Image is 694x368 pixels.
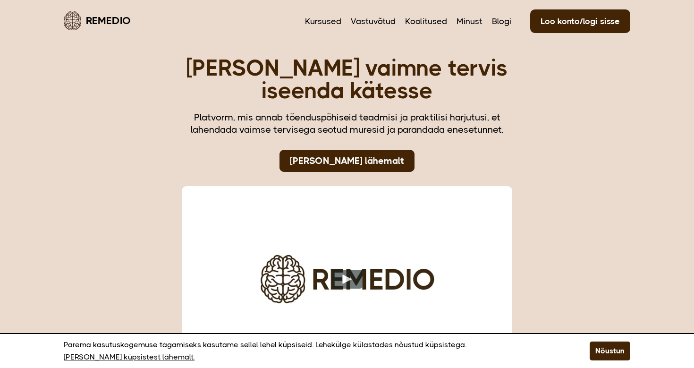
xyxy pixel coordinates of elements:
[590,342,630,360] button: Nõustun
[64,339,566,363] p: Parema kasutuskogemuse tagamiseks kasutame sellel lehel küpsiseid. Lehekülge külastades nõustud k...
[64,9,131,32] a: Remedio
[530,9,630,33] a: Loo konto/logi sisse
[351,15,396,27] a: Vastuvõtud
[332,270,363,289] button: Play video
[405,15,447,27] a: Koolitused
[492,15,511,27] a: Blogi
[279,150,415,172] a: [PERSON_NAME] lähemalt
[457,15,482,27] a: Minust
[182,111,512,136] div: Platvorm, mis annab tõenduspõhiseid teadmisi ja praktilisi harjutusi, et lahendada vaimse tervise...
[64,351,195,363] a: [PERSON_NAME] küpsistest lähemalt.
[182,57,512,102] h1: [PERSON_NAME] vaimne tervis iseenda kätesse
[64,11,81,30] img: Remedio logo
[305,15,341,27] a: Kursused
